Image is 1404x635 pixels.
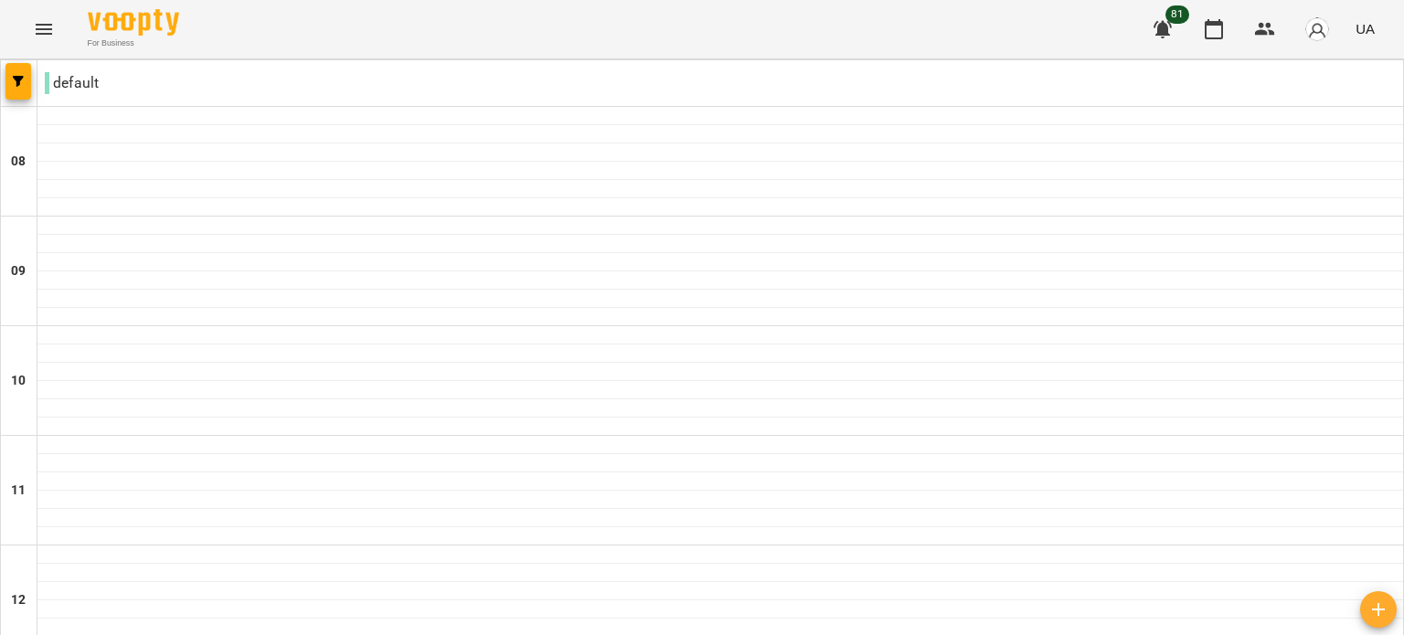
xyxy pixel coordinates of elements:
[88,9,179,36] img: Voopty Logo
[22,7,66,51] button: Menu
[11,590,26,610] h6: 12
[11,152,26,172] h6: 08
[11,371,26,391] h6: 10
[88,37,179,49] span: For Business
[45,72,99,94] p: default
[1360,591,1397,628] button: Створити урок
[1165,5,1189,24] span: 81
[11,261,26,281] h6: 09
[11,481,26,501] h6: 11
[1348,12,1382,46] button: UA
[1304,16,1330,42] img: avatar_s.png
[1356,19,1375,38] span: UA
